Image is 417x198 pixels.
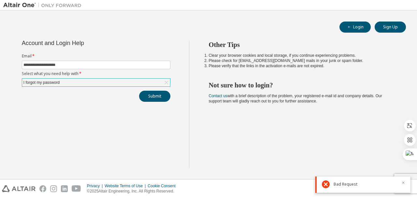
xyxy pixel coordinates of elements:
[148,183,179,189] div: Cookie Consent
[209,40,395,49] h2: Other Tips
[22,53,170,59] label: Email
[72,185,81,192] img: youtube.svg
[39,185,46,192] img: facebook.svg
[22,40,141,46] div: Account and Login Help
[209,94,382,103] span: with a brief description of the problem, your registered e-mail id and company details. Our suppo...
[61,185,68,192] img: linkedin.svg
[209,53,395,58] li: Clear your browser cookies and local storage, if you continue experiencing problems.
[3,2,85,8] img: Altair One
[22,71,170,76] label: Select what you need help with
[209,81,395,89] h2: Not sure how to login?
[209,94,227,98] a: Contact us
[50,185,57,192] img: instagram.svg
[209,63,395,69] li: Please verify that the links in the activation e-mails are not expired.
[334,182,357,187] span: Bad Request
[87,183,105,189] div: Privacy
[2,185,36,192] img: altair_logo.svg
[22,79,170,86] div: I forgot my password
[22,79,61,86] div: I forgot my password
[339,22,371,33] button: Login
[139,91,170,102] button: Submit
[105,183,148,189] div: Website Terms of Use
[87,189,180,194] p: © 2025 Altair Engineering, Inc. All Rights Reserved.
[375,22,406,33] button: Sign Up
[209,58,395,63] li: Please check for [EMAIL_ADDRESS][DOMAIN_NAME] mails in your junk or spam folder.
